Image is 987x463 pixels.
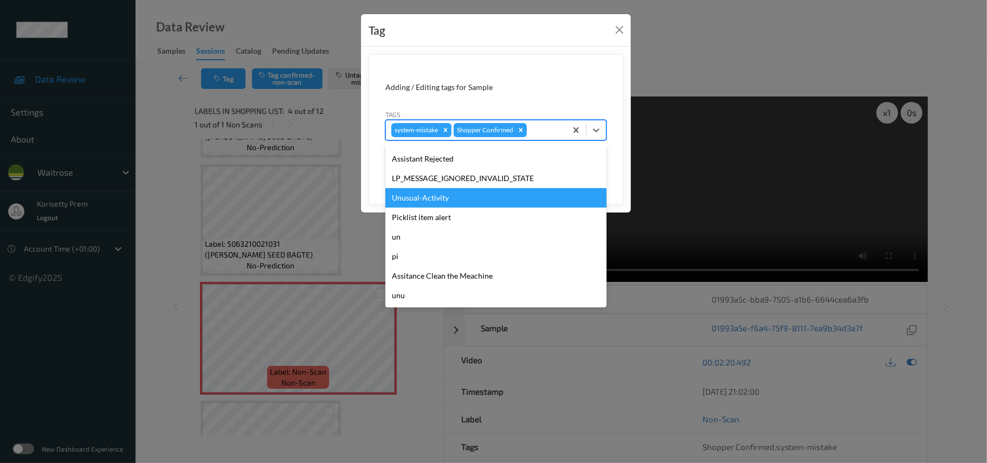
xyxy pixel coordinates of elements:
[385,149,607,169] div: Assistant Rejected
[385,82,607,93] div: Adding / Editing tags for Sample
[385,110,401,119] label: Tags
[385,169,607,188] div: LP_MESSAGE_IGNORED_INVALID_STATE
[369,22,385,39] div: Tag
[515,123,527,137] div: Remove Shopper Confirmed
[385,247,607,266] div: pi
[385,227,607,247] div: un
[391,123,440,137] div: system-mistake
[385,266,607,286] div: Assitance Clean the Meachine
[454,123,515,137] div: Shopper Confirmed
[440,123,451,137] div: Remove system-mistake
[385,208,607,227] div: Picklist item alert
[385,286,607,305] div: unu
[385,188,607,208] div: Unusual-Activity
[612,22,627,37] button: Close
